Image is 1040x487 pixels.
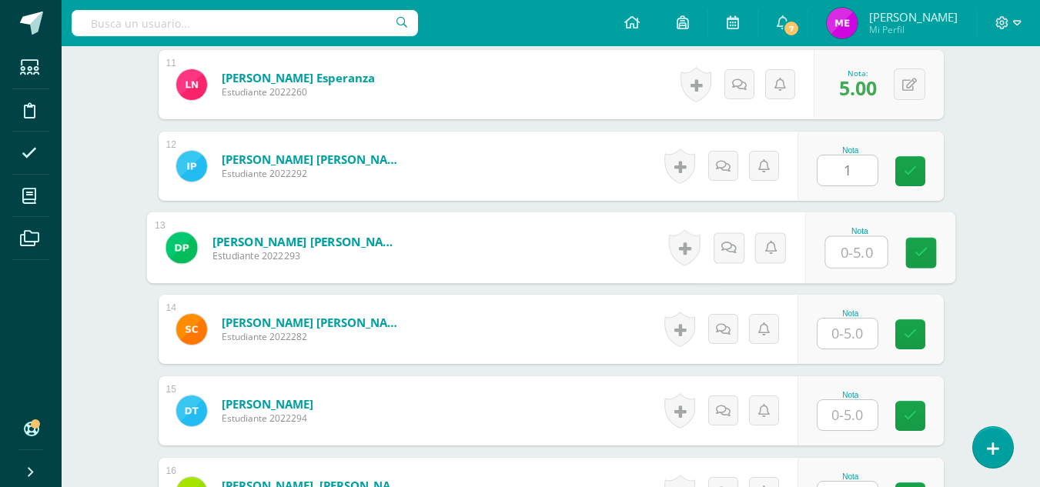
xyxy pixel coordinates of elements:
[72,10,418,36] input: Busca un usuario...
[176,314,207,345] img: 5f1eac71314560e0f20f6c40fd5f0140.png
[818,155,878,185] input: 0-5.0
[222,330,406,343] span: Estudiante 2022282
[869,9,958,25] span: [PERSON_NAME]
[839,68,877,78] div: Nota:
[176,151,207,182] img: d72ece5849e75a8ab3d9f762b2869359.png
[839,75,877,101] span: 5.00
[176,69,207,100] img: 7d44da2ed59e2e07a3a77ce03da3f5e2.png
[222,85,375,98] span: Estudiante 2022260
[817,146,885,155] div: Nota
[818,319,878,349] input: 0-5.0
[824,227,895,235] div: Nota
[222,396,313,412] a: [PERSON_NAME]
[817,472,885,481] div: Nota
[817,309,885,318] div: Nota
[212,249,402,263] span: Estudiante 2022293
[166,232,197,263] img: e2eba998d453e62cc360d9f73343cee3.png
[818,400,878,430] input: 0-5.0
[817,391,885,399] div: Nota
[869,23,958,36] span: Mi Perfil
[827,8,858,38] img: f0e654219e4525b0f5d703f555697591.png
[222,167,406,180] span: Estudiante 2022292
[222,70,375,85] a: [PERSON_NAME] Esperanza
[212,233,402,249] a: [PERSON_NAME] [PERSON_NAME]
[176,395,207,426] img: 0927c29d5ab020248b818dee2c25392f.png
[825,237,887,268] input: 0-5.0
[783,20,800,37] span: 7
[222,412,313,425] span: Estudiante 2022294
[222,315,406,330] a: [PERSON_NAME] [PERSON_NAME]
[222,152,406,167] a: [PERSON_NAME] [PERSON_NAME]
